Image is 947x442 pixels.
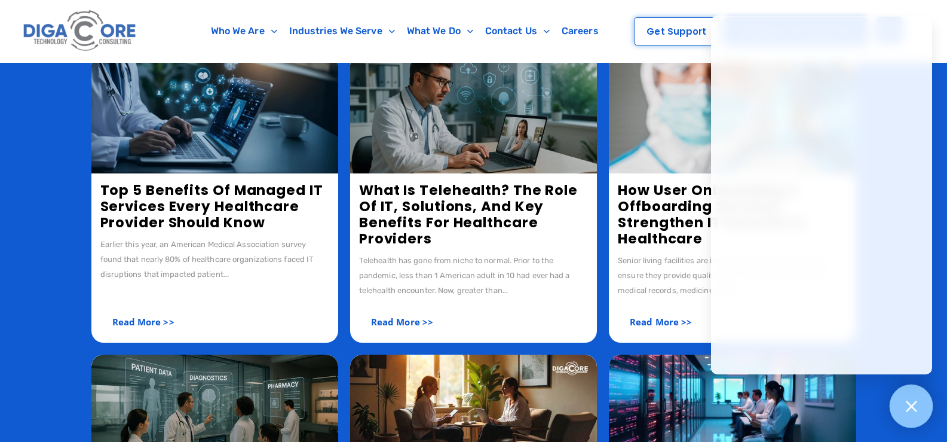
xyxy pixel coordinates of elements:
div: Earlier this year, an American Medical Association survey found that nearly 80% of healthcare org... [100,237,329,282]
a: Get Support [634,17,719,45]
a: Contact Us [479,17,556,45]
a: What We Do [401,17,479,45]
img: User Onboarding and Offboarding in Healthcare IT Security [609,54,856,173]
a: Read More >> [359,310,445,334]
a: Careers [556,17,605,45]
a: Top 5 Benefits of Managed IT Services Every Healthcare Provider Should Know [100,181,323,232]
nav: Menu [189,17,620,45]
a: What is Telehealth? The Role of IT, Solutions, and Key Benefits for Healthcare Providers [359,181,578,248]
img: Digacore logo 1 [20,6,140,56]
div: Telehealth has gone from niche to normal. Prior to the pandemic, less than 1 American adult in 10... [359,253,588,298]
img: benefits of managed it services [91,54,338,173]
a: Who We Are [205,17,283,45]
a: Industries We Serve [283,17,401,45]
a: Read More >> [618,310,704,334]
a: Read More >> [100,310,186,334]
div: Senior living facilities are incorporating more technology to ensure they provide quality care. T... [618,253,847,298]
a: How User Onboarding & Offboarding Services Strengthen IT Security in Healthcare [618,181,806,248]
iframe: Chatgenie Messenger [711,16,932,374]
span: Get Support [646,27,706,36]
img: What is Telehealth [350,54,597,173]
